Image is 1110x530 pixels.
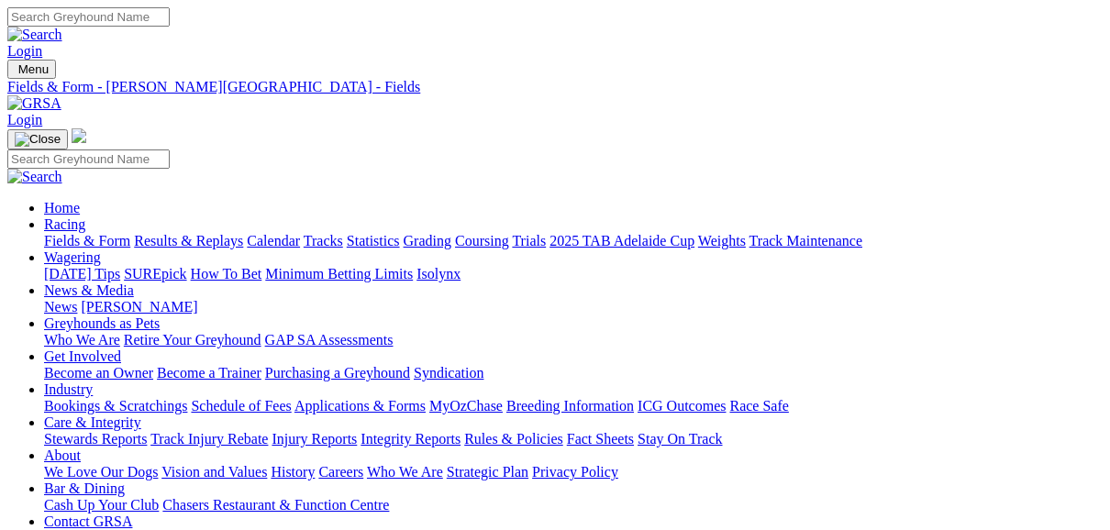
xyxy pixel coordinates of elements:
a: Track Injury Rebate [150,431,268,447]
a: Who We Are [44,332,120,348]
a: Privacy Policy [532,464,618,480]
a: Fact Sheets [567,431,634,447]
a: Isolynx [416,266,461,282]
a: Fields & Form [44,233,130,248]
a: We Love Our Dogs [44,464,158,480]
a: Minimum Betting Limits [265,266,413,282]
a: GAP SA Assessments [265,332,394,348]
a: Strategic Plan [447,464,528,480]
img: Search [7,27,62,43]
a: [DATE] Tips [44,266,120,282]
a: Bar & Dining [44,480,125,496]
div: Wagering [44,266,1103,282]
a: Stay On Track [638,431,722,447]
a: Login [7,112,42,127]
a: SUREpick [124,266,186,282]
a: About [44,447,81,463]
a: Chasers Restaurant & Function Centre [162,497,389,513]
a: News & Media [44,282,134,298]
a: Track Maintenance [749,233,862,248]
input: Search [7,149,170,169]
a: Become a Trainer [157,365,261,381]
a: Become an Owner [44,365,153,381]
a: Coursing [455,233,509,248]
a: Stewards Reports [44,431,147,447]
a: History [271,464,315,480]
a: Schedule of Fees [191,398,291,414]
a: Cash Up Your Club [44,497,159,513]
div: Get Involved [44,365,1103,381]
button: Toggle navigation [7,129,68,149]
a: Rules & Policies [464,431,563,447]
a: Retire Your Greyhound [124,332,261,348]
a: Integrity Reports [361,431,461,447]
a: Tracks [304,233,343,248]
a: Careers [318,464,363,480]
a: Calendar [247,233,300,248]
img: logo-grsa-white.png [72,128,86,143]
a: How To Bet [191,266,262,282]
a: News [44,299,77,315]
img: GRSA [7,95,61,112]
a: [PERSON_NAME] [81,299,197,315]
a: Care & Integrity [44,414,141,430]
a: Syndication [414,365,483,381]
a: 2025 TAB Adelaide Cup [549,233,694,248]
a: Fields & Form - [PERSON_NAME][GEOGRAPHIC_DATA] - Fields [7,79,1103,95]
a: Race Safe [729,398,788,414]
a: Statistics [347,233,400,248]
a: Injury Reports [272,431,357,447]
a: Results & Replays [134,233,243,248]
a: MyOzChase [429,398,503,414]
a: Get Involved [44,348,121,364]
a: ICG Outcomes [638,398,726,414]
a: Grading [404,233,451,248]
a: Applications & Forms [294,398,426,414]
a: Vision and Values [161,464,267,480]
div: Care & Integrity [44,431,1103,447]
a: Weights [698,233,746,248]
img: Search [7,169,62,185]
div: Bar & Dining [44,497,1103,513]
span: Menu [18,62,49,76]
a: Home [44,200,80,215]
div: Racing [44,233,1103,249]
a: Bookings & Scratchings [44,398,187,414]
div: News & Media [44,299,1103,315]
a: Industry [44,381,93,397]
div: About [44,464,1103,480]
a: Who We Are [367,464,443,480]
img: Close [15,132,61,147]
a: Login [7,43,42,59]
div: Greyhounds as Pets [44,332,1103,348]
a: Racing [44,216,85,232]
a: Greyhounds as Pets [44,315,160,331]
a: Trials [512,233,546,248]
a: Wagering [44,249,101,265]
input: Search [7,7,170,27]
a: Contact GRSA [44,513,132,529]
button: Toggle navigation [7,60,56,79]
a: Breeding Information [506,398,634,414]
a: Purchasing a Greyhound [265,365,410,381]
div: Industry [44,398,1103,414]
